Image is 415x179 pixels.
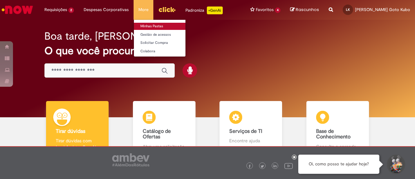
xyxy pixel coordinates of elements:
b: Tirar dúvidas [56,128,85,134]
a: Minhas Pastas [134,23,205,30]
a: Serviços de TI Encontre ajuda [207,101,294,157]
span: Requisições [44,6,67,13]
span: [PERSON_NAME] Goto Kubo [355,7,410,12]
p: Tirar dúvidas com Lupi Assist e Gen Ai [56,137,99,150]
a: Base de Conhecimento Consulte e aprenda [294,101,381,157]
span: Rascunhos [296,6,319,13]
p: Consulte e aprenda [316,143,359,150]
h2: O que você procura hoje? [44,45,370,57]
a: Gestão de acessos [134,31,205,38]
a: Rascunhos [290,7,319,13]
b: Serviços de TI [229,128,262,134]
div: Oi, como posso te ajudar hoje? [298,155,379,174]
b: Base de Conhecimento [316,128,350,140]
a: Solicitar Compra [134,39,205,46]
button: Iniciar Conversa de Suporte [386,155,405,174]
span: LK [346,7,350,12]
a: Catálogo de Ofertas Abra uma solicitação [121,101,208,157]
img: logo_footer_youtube.png [284,161,293,170]
img: logo_footer_twitter.png [261,165,264,168]
span: Despesas Corporativas [84,6,129,13]
img: logo_footer_ambev_rotulo_gray.png [112,153,149,166]
span: 4 [275,7,280,13]
span: 2 [68,7,74,13]
span: Favoritos [256,6,274,13]
h2: Boa tarde, [PERSON_NAME] [44,31,176,42]
img: ServiceNow [1,3,34,16]
p: +GenAi [207,6,223,14]
img: logo_footer_facebook.png [248,165,251,168]
span: More [138,6,148,13]
p: Encontre ajuda [229,137,272,144]
a: Colabora [134,48,205,55]
p: Abra uma solicitação [143,143,186,150]
ul: More [134,19,186,57]
b: Catálogo de Ofertas [143,128,171,140]
a: Tirar dúvidas Tirar dúvidas com Lupi Assist e Gen Ai [34,101,121,157]
div: Padroniza [185,6,223,14]
img: click_logo_yellow_360x200.png [158,5,176,14]
img: logo_footer_linkedin.png [273,164,277,168]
